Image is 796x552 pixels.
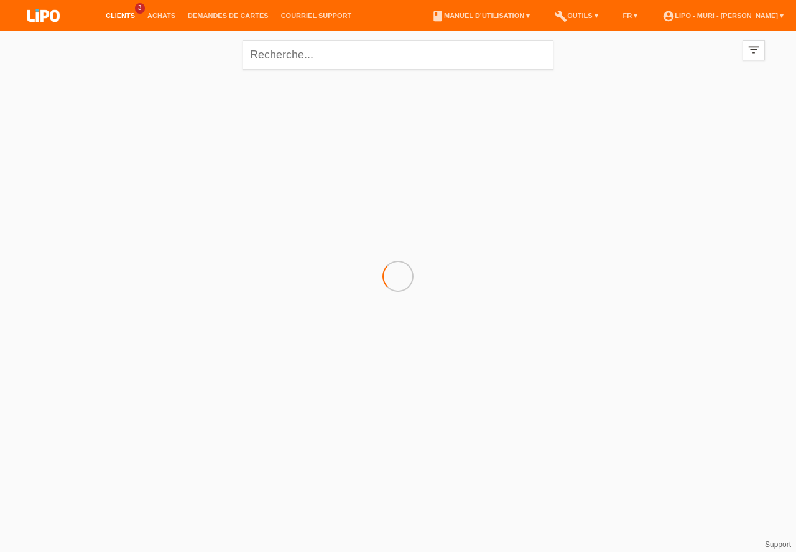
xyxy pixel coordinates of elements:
[425,12,536,19] a: bookManuel d’utilisation ▾
[141,12,182,19] a: Achats
[12,26,75,35] a: LIPO pay
[182,12,275,19] a: Demandes de cartes
[747,43,761,57] i: filter_list
[617,12,644,19] a: FR ▾
[135,3,145,14] span: 3
[99,12,141,19] a: Clients
[432,10,444,22] i: book
[765,540,791,549] a: Support
[662,10,675,22] i: account_circle
[243,40,553,70] input: Recherche...
[656,12,790,19] a: account_circleLIPO - Muri - [PERSON_NAME] ▾
[275,12,358,19] a: Courriel Support
[555,10,567,22] i: build
[548,12,604,19] a: buildOutils ▾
